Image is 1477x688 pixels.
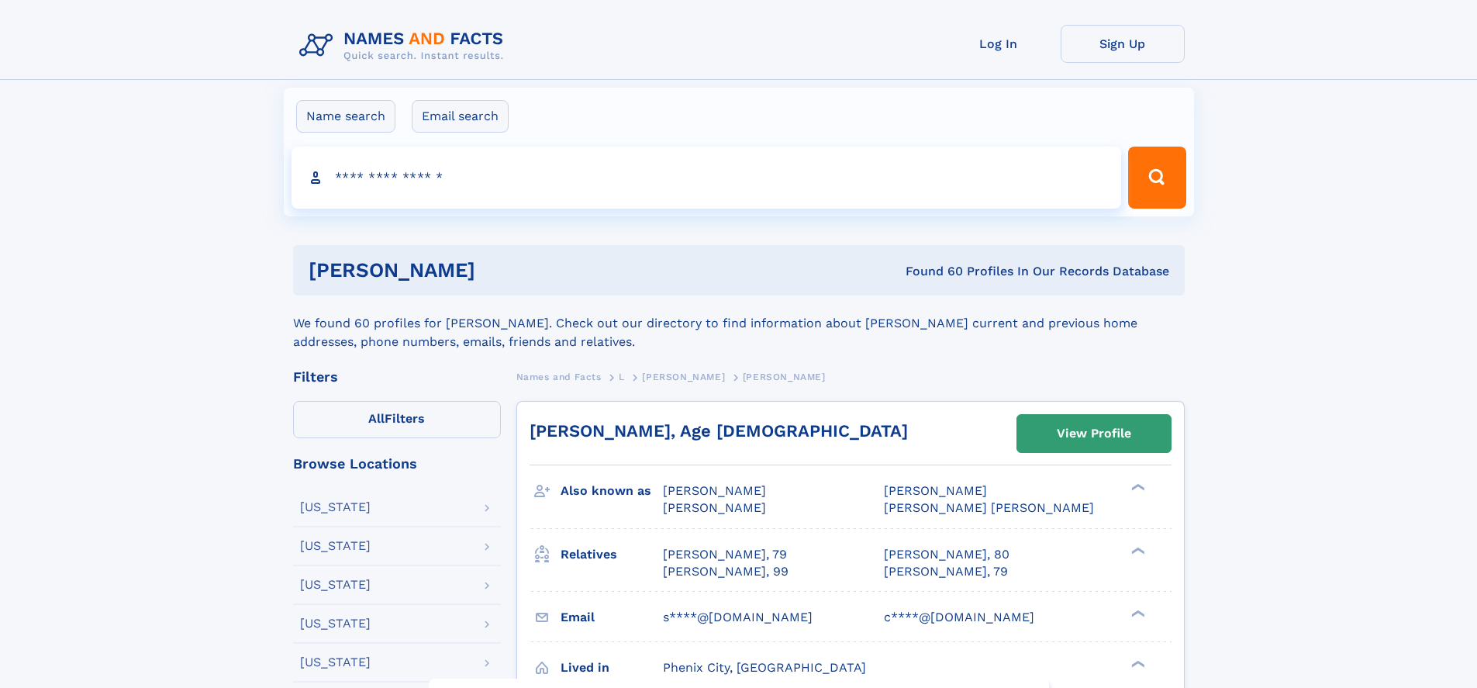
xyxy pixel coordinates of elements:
span: [PERSON_NAME] [743,372,826,382]
a: Names and Facts [516,367,602,386]
a: [PERSON_NAME], 79 [663,546,787,563]
span: L [619,372,625,382]
a: View Profile [1017,415,1171,452]
div: ❯ [1127,545,1146,555]
span: [PERSON_NAME] [642,372,725,382]
div: [US_STATE] [300,617,371,630]
div: [US_STATE] [300,501,371,513]
span: [PERSON_NAME] [663,483,766,498]
a: [PERSON_NAME], 79 [884,563,1008,580]
div: ❯ [1127,608,1146,618]
div: [US_STATE] [300,579,371,591]
div: Filters [293,370,501,384]
input: search input [292,147,1122,209]
a: [PERSON_NAME], Age [DEMOGRAPHIC_DATA] [530,421,908,441]
div: ❯ [1127,482,1146,493]
label: Filters [293,401,501,438]
h3: Relatives [561,541,663,568]
button: Search Button [1128,147,1185,209]
div: Found 60 Profiles In Our Records Database [690,263,1169,280]
label: Name search [296,100,395,133]
div: We found 60 profiles for [PERSON_NAME]. Check out our directory to find information about [PERSON... [293,296,1185,351]
div: Browse Locations [293,457,501,471]
label: Email search [412,100,509,133]
span: Phenix City, [GEOGRAPHIC_DATA] [663,660,866,675]
a: [PERSON_NAME] [642,367,725,386]
h3: Lived in [561,655,663,681]
h3: Email [561,604,663,631]
a: L [619,367,625,386]
span: All [368,411,385,426]
div: [US_STATE] [300,540,371,552]
h3: Also known as [561,478,663,504]
img: Logo Names and Facts [293,25,516,67]
h1: [PERSON_NAME] [309,261,691,280]
span: [PERSON_NAME] [PERSON_NAME] [884,500,1094,515]
div: ❯ [1127,659,1146,669]
a: [PERSON_NAME], 99 [663,563,789,580]
a: Sign Up [1061,25,1185,63]
div: View Profile [1057,416,1131,451]
a: [PERSON_NAME], 80 [884,546,1009,563]
span: [PERSON_NAME] [884,483,987,498]
div: [US_STATE] [300,656,371,669]
a: Log In [937,25,1061,63]
span: [PERSON_NAME] [663,500,766,515]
